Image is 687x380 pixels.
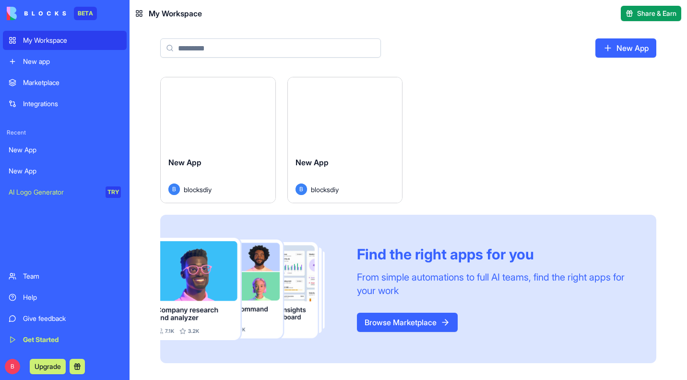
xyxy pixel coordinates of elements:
[23,99,121,109] div: Integrations
[3,183,127,202] a: AI Logo GeneratorTRY
[3,288,127,307] a: Help
[357,270,633,297] div: From simple automations to full AI teams, find the right apps for your work
[3,31,127,50] a: My Workspace
[160,238,342,340] img: Frame_181_egmpey.png
[23,271,121,281] div: Team
[296,158,329,167] span: New App
[296,184,307,195] span: B
[30,361,66,371] a: Upgrade
[168,158,201,167] span: New App
[3,94,127,113] a: Integrations
[23,36,121,45] div: My Workspace
[9,187,99,197] div: AI Logo Generator
[311,184,339,195] span: blocksdiy
[3,161,127,181] a: New App
[3,330,127,349] a: Get Started
[595,38,656,58] a: New App
[23,335,121,344] div: Get Started
[23,314,121,323] div: Give feedback
[357,245,633,263] div: Find the right apps for you
[621,6,681,21] button: Share & Earn
[23,78,121,87] div: Marketplace
[184,184,212,195] span: blocksdiy
[160,77,276,203] a: New AppBblocksdiy
[3,73,127,92] a: Marketplace
[3,309,127,328] a: Give feedback
[637,9,676,18] span: Share & Earn
[7,7,97,20] a: BETA
[9,166,121,176] div: New App
[9,145,121,155] div: New App
[30,359,66,374] button: Upgrade
[23,293,121,302] div: Help
[287,77,403,203] a: New AppBblocksdiy
[7,7,66,20] img: logo
[168,184,180,195] span: B
[149,8,202,19] span: My Workspace
[5,359,20,374] span: B
[3,52,127,71] a: New app
[357,313,458,332] a: Browse Marketplace
[3,140,127,159] a: New App
[23,57,121,66] div: New app
[106,186,121,198] div: TRY
[3,267,127,286] a: Team
[74,7,97,20] div: BETA
[3,129,127,136] span: Recent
